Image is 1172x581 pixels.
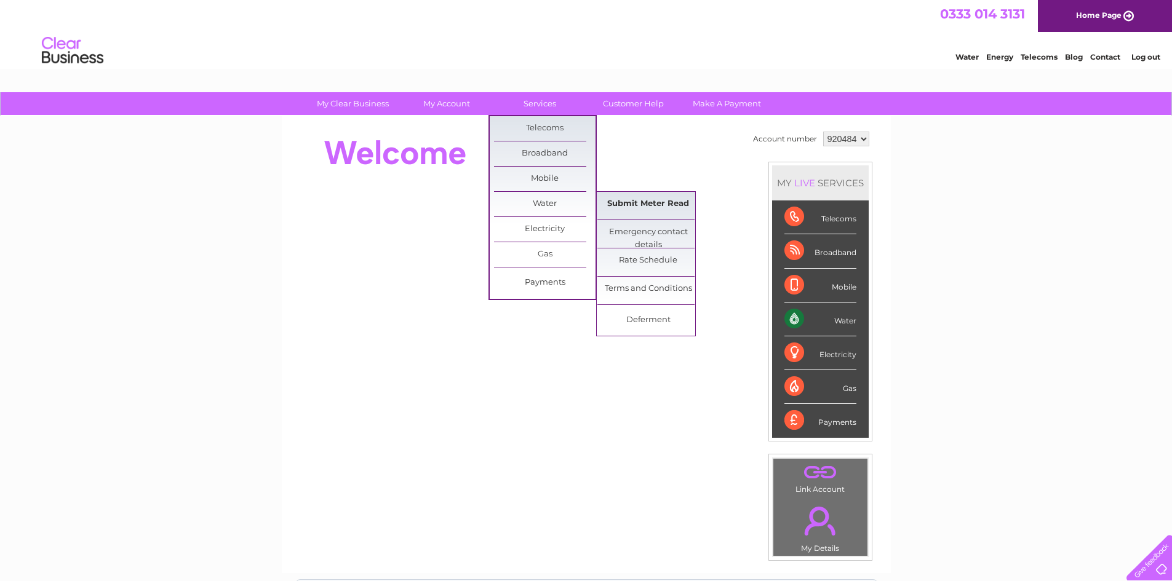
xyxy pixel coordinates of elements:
[302,92,404,115] a: My Clear Business
[773,458,868,497] td: Link Account
[583,92,684,115] a: Customer Help
[776,499,864,542] a: .
[1065,52,1083,61] a: Blog
[494,116,596,141] a: Telecoms
[494,141,596,166] a: Broadband
[776,462,864,483] a: .
[784,302,856,336] div: Water
[396,92,497,115] a: My Account
[494,217,596,242] a: Electricity
[1131,52,1160,61] a: Log out
[784,200,856,234] div: Telecoms
[784,404,856,437] div: Payments
[986,52,1013,61] a: Energy
[296,7,877,60] div: Clear Business is a trading name of Verastar Limited (registered in [GEOGRAPHIC_DATA] No. 3667643...
[597,308,699,333] a: Deferment
[597,220,699,245] a: Emergency contact details
[676,92,778,115] a: Make A Payment
[784,234,856,268] div: Broadband
[494,192,596,216] a: Water
[489,92,591,115] a: Services
[494,242,596,267] a: Gas
[955,52,979,61] a: Water
[784,269,856,302] div: Mobile
[597,277,699,301] a: Terms and Conditions
[784,370,856,404] div: Gas
[1090,52,1120,61] a: Contact
[773,496,868,556] td: My Details
[750,128,820,149] td: Account number
[494,271,596,295] a: Payments
[494,167,596,191] a: Mobile
[597,248,699,273] a: Rate Schedule
[784,336,856,370] div: Electricity
[940,6,1025,22] a: 0333 014 3131
[597,192,699,216] a: Submit Meter Read
[792,177,818,189] div: LIVE
[1021,52,1058,61] a: Telecoms
[772,165,869,200] div: MY SERVICES
[41,32,104,69] img: logo.png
